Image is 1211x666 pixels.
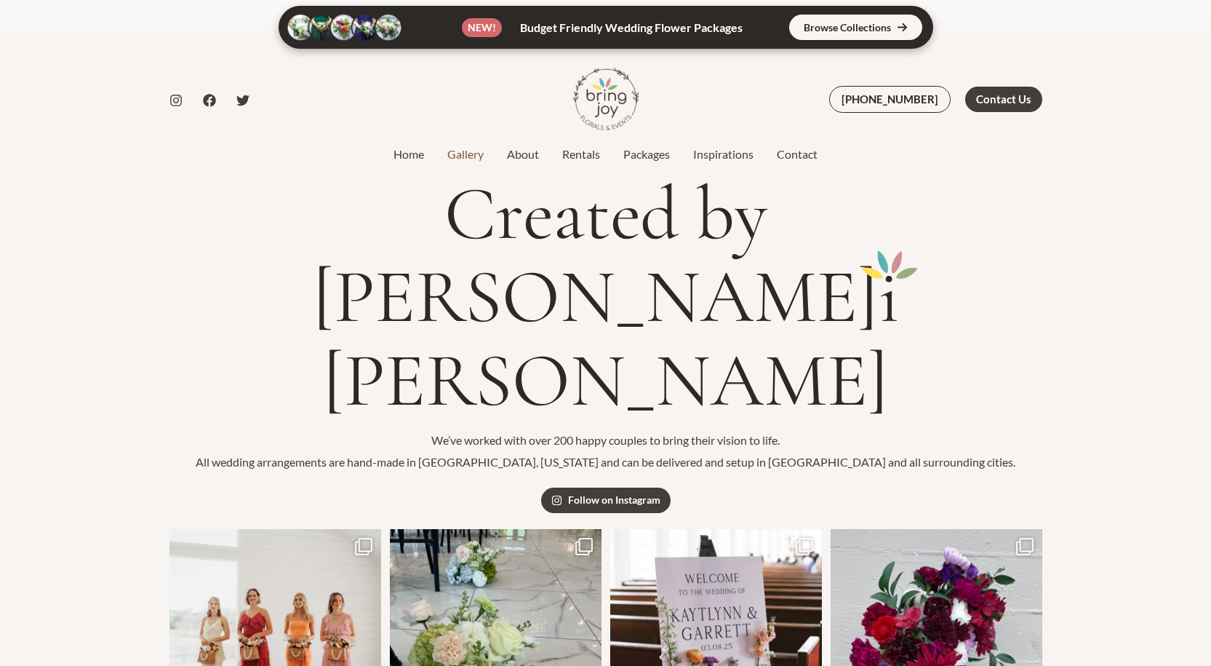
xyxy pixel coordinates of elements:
a: Gallery [436,146,495,163]
a: Instagram [169,94,183,107]
span: Follow on Instagram [568,495,660,505]
p: We’ve worked with over 200 happy couples to bring their vision to life. All wedding arrangements ... [169,429,1042,472]
a: Inspirations [682,146,765,163]
a: About [495,146,551,163]
a: Home [382,146,436,163]
nav: Site Navigation [382,143,829,165]
img: Bring Joy [573,66,639,132]
h1: Created by [PERSON_NAME] [PERSON_NAME] [169,173,1042,422]
a: Packages [612,146,682,163]
a: Rentals [551,146,612,163]
a: Contact [765,146,829,163]
a: [PHONE_NUMBER] [829,86,951,113]
a: Contact Us [965,87,1042,112]
mark: i [879,255,899,338]
a: Twitter [236,94,249,107]
a: Facebook [203,94,216,107]
a: Follow on Instagram [541,488,671,513]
